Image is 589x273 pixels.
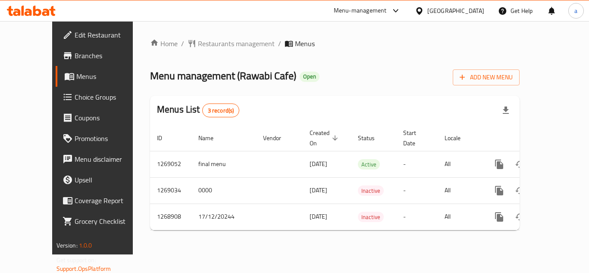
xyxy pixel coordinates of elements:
span: [DATE] [310,158,327,169]
button: more [489,180,510,201]
a: Menus [56,66,150,87]
span: Open [300,73,320,80]
div: Export file [495,100,516,121]
span: 3 record(s) [203,107,239,115]
li: / [278,38,281,49]
span: Grocery Checklist [75,216,144,226]
a: Restaurants management [188,38,275,49]
span: Add New Menu [460,72,513,83]
button: more [489,207,510,227]
span: Active [358,160,380,169]
span: Menus [295,38,315,49]
span: Choice Groups [75,92,144,102]
a: Coupons [56,107,150,128]
button: Add New Menu [453,69,520,85]
span: 1.0.0 [79,240,92,251]
span: Menus [76,71,144,82]
td: All [438,177,482,204]
a: Menu disclaimer [56,149,150,169]
span: Version: [56,240,78,251]
td: 1269034 [150,177,191,204]
div: Inactive [358,185,384,196]
span: Get support on: [56,254,96,266]
span: Status [358,133,386,143]
span: Locale [445,133,472,143]
td: - [396,177,438,204]
td: 17/12/20244 [191,204,256,230]
button: more [489,154,510,175]
td: - [396,151,438,177]
td: All [438,151,482,177]
span: Created On [310,128,341,148]
a: Grocery Checklist [56,211,150,232]
li: / [181,38,184,49]
div: [GEOGRAPHIC_DATA] [427,6,484,16]
td: final menu [191,151,256,177]
span: Menu disclaimer [75,154,144,164]
span: Branches [75,50,144,61]
td: 1268908 [150,204,191,230]
button: Change Status [510,154,530,175]
span: Edit Restaurant [75,30,144,40]
div: Open [300,72,320,82]
a: Home [150,38,178,49]
table: enhanced table [150,125,579,230]
span: Coupons [75,113,144,123]
td: - [396,204,438,230]
span: Menu management ( Rawabi Cafe ) [150,66,296,85]
span: Promotions [75,133,144,144]
span: Start Date [403,128,427,148]
div: Menu-management [334,6,387,16]
td: 0000 [191,177,256,204]
span: ID [157,133,173,143]
a: Branches [56,45,150,66]
span: Vendor [263,133,292,143]
h2: Menus List [157,103,239,117]
div: Active [358,159,380,169]
a: Coverage Report [56,190,150,211]
button: Change Status [510,207,530,227]
button: Change Status [510,180,530,201]
span: Inactive [358,186,384,196]
span: [DATE] [310,185,327,196]
a: Choice Groups [56,87,150,107]
td: 1269052 [150,151,191,177]
a: Upsell [56,169,150,190]
td: All [438,204,482,230]
span: [DATE] [310,211,327,222]
span: a [574,6,577,16]
a: Edit Restaurant [56,25,150,45]
a: Promotions [56,128,150,149]
th: Actions [482,125,579,151]
span: Restaurants management [198,38,275,49]
nav: breadcrumb [150,38,520,49]
span: Name [198,133,225,143]
span: Upsell [75,175,144,185]
span: Inactive [358,212,384,222]
span: Coverage Report [75,195,144,206]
